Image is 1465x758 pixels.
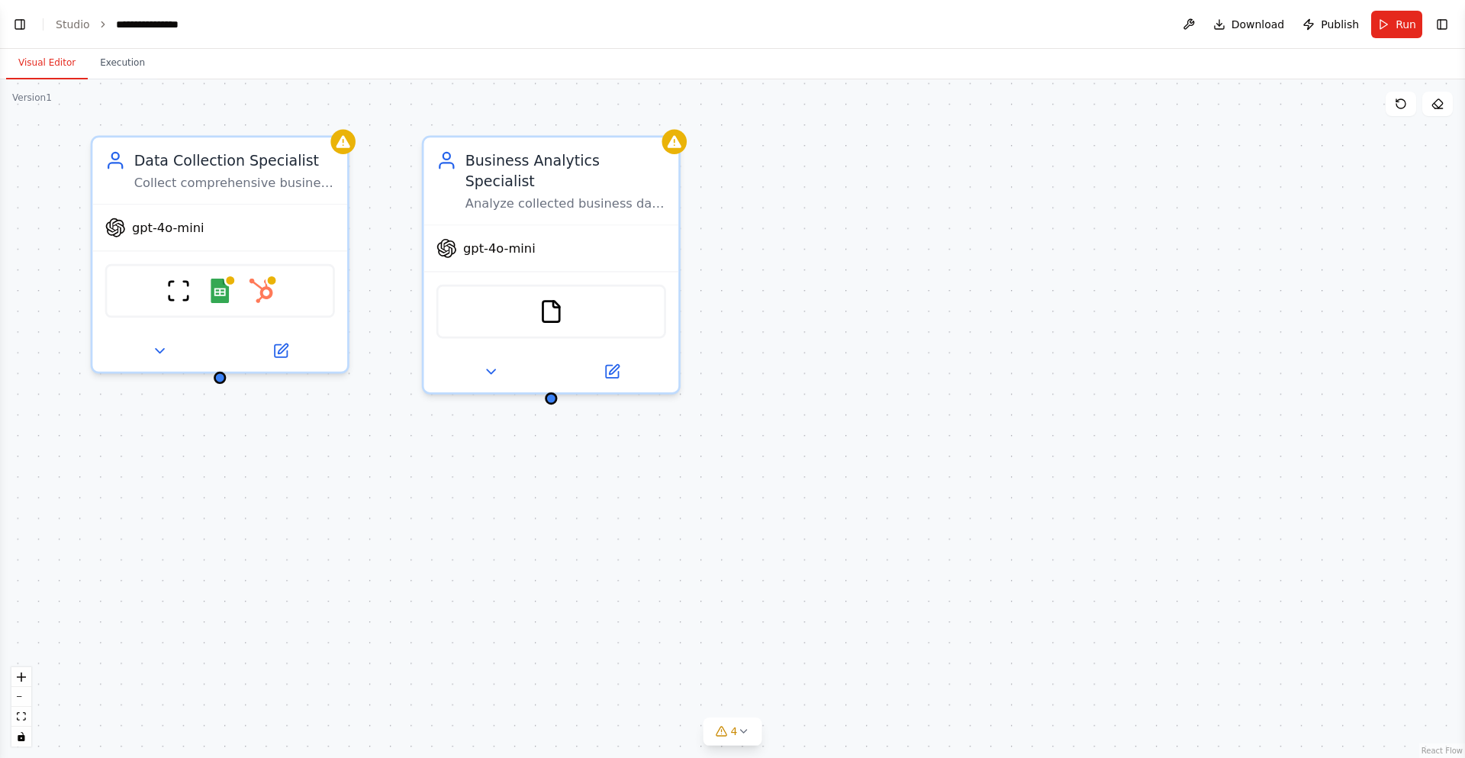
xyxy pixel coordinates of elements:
[539,299,564,324] img: FileReadTool
[11,667,31,687] button: zoom in
[88,47,157,79] button: Execution
[208,279,233,304] img: Google Sheets
[56,17,192,32] nav: breadcrumb
[134,150,335,171] div: Data Collection Specialist
[9,14,31,35] button: Show left sidebar
[1431,14,1453,35] button: Show right sidebar
[12,92,52,104] div: Version 1
[91,136,349,374] div: Data Collection SpecialistCollect comprehensive business data from multiple sources including {da...
[731,724,738,739] span: 4
[134,175,335,192] div: Collect comprehensive business data from multiple sources including {data_sources} and compile it...
[1422,747,1463,755] a: React Flow attribution
[11,687,31,707] button: zoom out
[1396,17,1416,32] span: Run
[11,727,31,747] button: toggle interactivity
[553,360,670,385] button: Open in side panel
[1371,11,1422,38] button: Run
[1321,17,1359,32] span: Publish
[465,195,666,212] div: Analyze collected business data to identify key trends, performance indicators, and insights. Cal...
[166,279,192,304] img: ScrapeWebsiteTool
[249,279,274,304] img: HubSpot
[132,219,204,236] span: gpt-4o-mini
[222,338,339,363] button: Open in side panel
[422,136,681,395] div: Business Analytics SpecialistAnalyze collected business data to identify key trends, performance ...
[1207,11,1291,38] button: Download
[463,240,536,257] span: gpt-4o-mini
[11,667,31,747] div: React Flow controls
[465,150,666,192] div: Business Analytics Specialist
[1232,17,1285,32] span: Download
[6,47,88,79] button: Visual Editor
[704,718,762,746] button: 4
[56,18,90,31] a: Studio
[11,707,31,727] button: fit view
[1296,11,1365,38] button: Publish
